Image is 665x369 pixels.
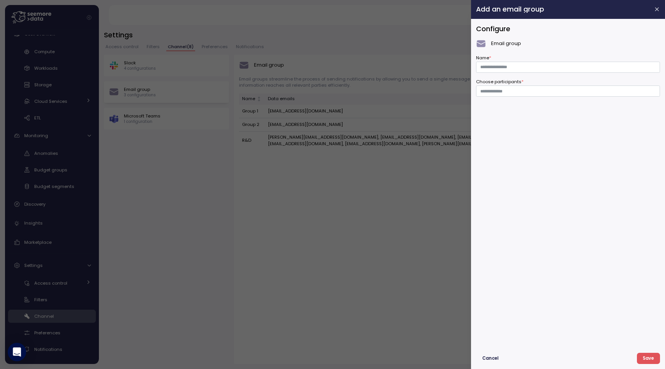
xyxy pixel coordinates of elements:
button: Cancel [476,353,504,364]
label: Name [476,55,491,62]
label: Choose participants [476,79,524,86]
p: Email group [491,40,521,47]
button: Save [637,353,660,364]
span: Cancel [482,353,498,364]
h2: Add an email group [476,6,648,13]
h3: Configure [476,24,660,34]
div: Open Intercom Messenger [8,343,26,361]
span: Save [643,353,654,364]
